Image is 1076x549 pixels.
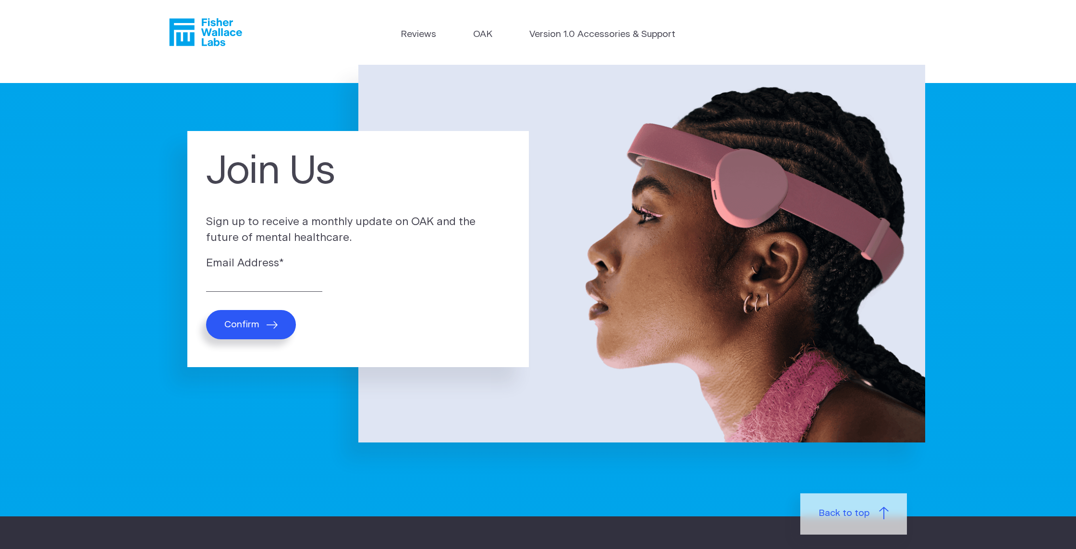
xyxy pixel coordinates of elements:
a: Back to top [800,493,907,535]
button: Confirm [206,310,296,339]
span: Back to top [819,507,869,521]
h1: Join Us [206,149,511,195]
p: Sign up to receive a monthly update on OAK and the future of mental healthcare. [206,214,511,246]
a: Version 1.0 Accessories & Support [529,28,675,42]
label: Email Address [206,255,511,272]
a: Reviews [401,28,436,42]
a: OAK [473,28,492,42]
a: Fisher Wallace [169,18,242,46]
span: Confirm [224,319,259,330]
